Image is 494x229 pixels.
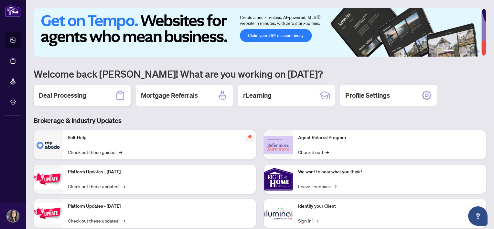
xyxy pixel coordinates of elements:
[34,203,63,224] img: Platform Updates - July 8, 2025
[477,50,480,53] button: 6
[7,210,19,222] img: Profile Icon
[298,169,481,176] p: We want to hear what you think!
[298,134,481,141] p: Agent Referral Program
[468,206,488,226] button: Open asap
[333,183,337,190] span: →
[34,116,486,125] h3: Brokerage & Industry Updates
[315,217,318,224] span: →
[467,50,469,53] button: 4
[264,199,293,228] img: Identify your Client
[264,165,293,194] img: We want to hear what you think!
[298,217,318,224] a: Sign In!→
[264,136,293,154] img: Agent Referral Program
[34,130,63,159] img: Self-Help
[456,50,459,53] button: 2
[122,183,125,190] span: →
[34,169,63,189] img: Platform Updates - July 21, 2025
[345,91,390,100] h2: Profile Settings
[39,91,86,100] h2: Deal Processing
[68,134,251,141] p: Self-Help
[34,68,486,80] h1: Welcome back [PERSON_NAME]! What are you working on [DATE]?
[298,148,329,156] a: Check it out!→
[472,50,475,53] button: 5
[5,5,21,17] img: logo
[326,148,329,156] span: →
[68,148,122,156] a: Check out these guides!→
[246,133,253,141] span: pushpin
[68,183,125,190] a: Check out these updates!→
[68,217,125,224] a: Check out these updates!→
[298,203,481,210] p: Identify your Client
[298,183,337,190] a: Leave Feedback→
[243,91,272,100] h2: rLearning
[119,148,122,156] span: →
[122,217,125,224] span: →
[141,91,198,100] h2: Mortgage Referrals
[34,8,481,57] img: Slide 0
[444,50,454,53] button: 1
[462,50,464,53] button: 3
[68,203,251,210] p: Platform Updates - [DATE]
[68,169,251,176] p: Platform Updates - [DATE]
